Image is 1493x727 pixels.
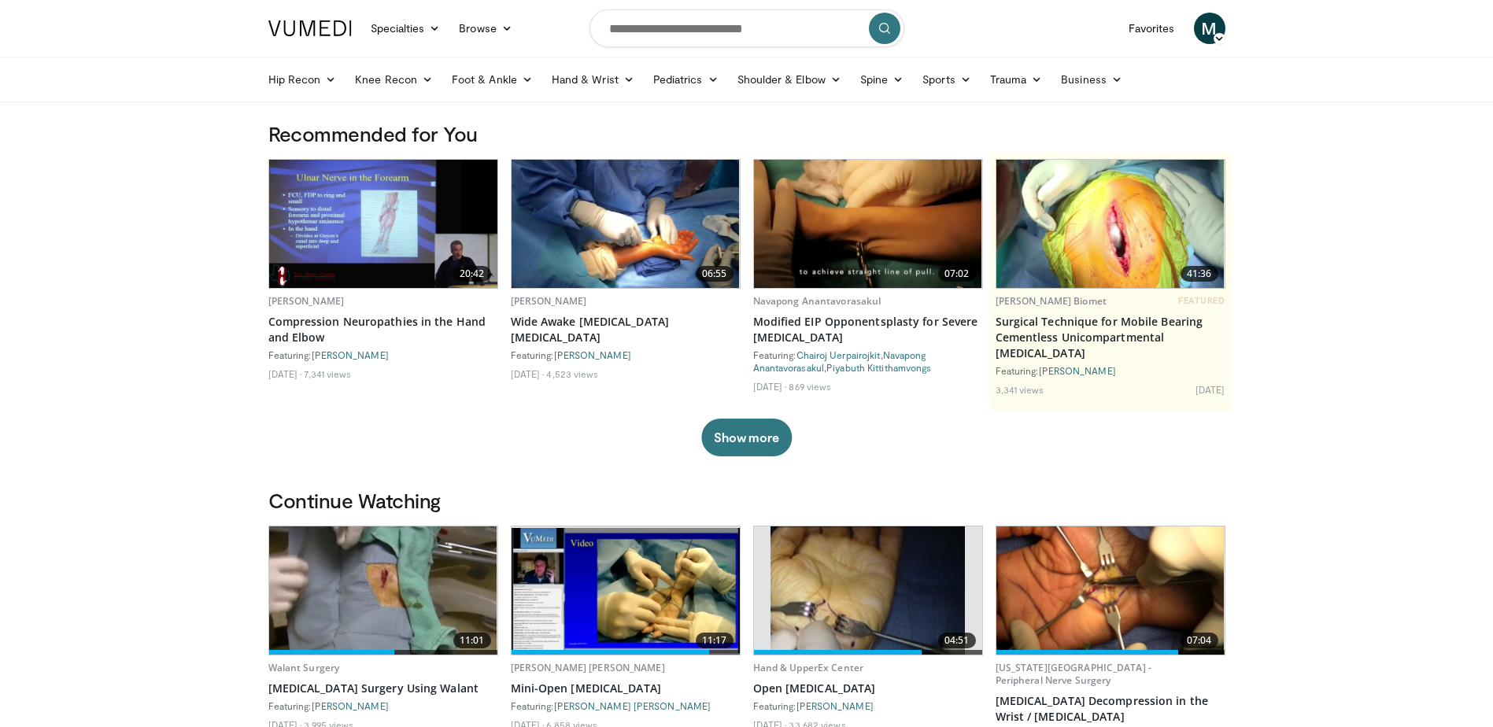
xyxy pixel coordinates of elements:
a: 07:02 [754,160,982,288]
span: 04:51 [938,633,976,648]
img: 54315_0000_3.png.620x360_q85_upscale.jpg [771,526,964,655]
img: 80b671cc-e6c2-4c30-b4fd-e019560497a8.620x360_q85_upscale.jpg [996,526,1225,655]
a: Open [MEDICAL_DATA] [753,681,983,696]
span: 07:02 [938,266,976,282]
a: [MEDICAL_DATA] Decompression in the Wrist / [MEDICAL_DATA] [996,693,1225,725]
div: Featuring: [511,349,741,361]
a: 07:04 [996,526,1225,655]
span: 41:36 [1181,266,1218,282]
a: Hand & Wrist [542,64,644,95]
a: Navapong Anantavorasakul [753,349,926,373]
a: Spine [851,64,913,95]
span: FEATURED [1178,295,1225,306]
a: [PERSON_NAME] [511,294,587,308]
a: Chairoj Uerpairojkit [796,349,881,360]
a: Specialties [361,13,450,44]
a: Pediatrics [644,64,728,95]
img: VuMedi Logo [268,20,352,36]
a: [PERSON_NAME] [268,294,345,308]
a: Wide Awake [MEDICAL_DATA] [MEDICAL_DATA] [511,314,741,345]
li: [DATE] [268,367,302,380]
a: [PERSON_NAME] [PERSON_NAME] [511,661,665,674]
li: [DATE] [511,367,545,380]
img: ecd377fb-7bb9-465b-a9ab-197d36bb3a8a.620x360_q85_upscale.jpg [269,526,497,655]
li: 7,341 views [304,367,351,380]
li: [DATE] [753,380,787,393]
span: 20:42 [453,266,491,282]
a: 04:51 [754,526,982,655]
img: 302022_0003_1.png.620x360_q85_upscale.jpg [512,528,740,654]
input: Search topics, interventions [589,9,904,47]
a: 06:55 [512,160,740,288]
a: [PERSON_NAME] [PERSON_NAME] [554,700,711,711]
img: cad113db-1476-41c7-abde-1a1837bf17ad.620x360_q85_upscale.jpg [754,160,982,288]
a: M [1194,13,1225,44]
a: [PERSON_NAME] [312,349,389,360]
div: Featuring: [753,699,983,712]
li: [DATE] [1196,383,1225,396]
a: 41:36 [996,160,1225,288]
a: Hand & UpperEx Center [753,661,864,674]
a: Browse [449,13,522,44]
li: 3,341 views [996,383,1044,396]
a: Navapong Anantavorasakul [753,294,881,308]
a: Favorites [1119,13,1184,44]
li: 869 views [789,380,831,393]
h3: Continue Watching [268,488,1225,513]
div: Featuring: , , [753,349,983,374]
a: Compression Neuropathies in the Hand and Elbow [268,314,498,345]
img: 827ba7c0-d001-4ae6-9e1c-6d4d4016a445.620x360_q85_upscale.jpg [996,160,1225,288]
a: Surgical Technique for Mobile Bearing Cementless Unicompartmental [MEDICAL_DATA] [996,314,1225,361]
a: Shoulder & Elbow [728,64,851,95]
a: Foot & Ankle [442,64,542,95]
a: 11:01 [269,526,497,655]
a: [PERSON_NAME] Biomet [996,294,1107,308]
li: 4,523 views [546,367,598,380]
a: [PERSON_NAME] [796,700,874,711]
span: 07:04 [1181,633,1218,648]
a: Walant Surgery [268,661,340,674]
span: 11:17 [696,633,734,648]
div: Featuring: [996,364,1225,377]
h3: Recommended for You [268,121,1225,146]
a: Business [1051,64,1132,95]
a: 20:42 [269,160,497,288]
img: b54436d8-8e88-4114-8e17-c60436be65a7.620x360_q85_upscale.jpg [269,160,497,287]
a: Trauma [981,64,1052,95]
a: [PERSON_NAME] [1039,365,1116,376]
img: dc6f8983-01e7-470b-8f3a-35802a5b58d2.620x360_q85_upscale.jpg [512,160,740,288]
a: [PERSON_NAME] [554,349,631,360]
div: Featuring: [268,699,498,712]
span: 06:55 [696,266,734,282]
a: Mini-Open [MEDICAL_DATA] [511,681,741,696]
a: [US_STATE][GEOGRAPHIC_DATA] - Peripheral Nerve Surgery [996,661,1151,687]
a: 11:17 [512,526,740,655]
a: Sports [913,64,981,95]
a: Hip Recon [259,64,346,95]
span: 11:01 [453,633,491,648]
a: Piyabuth Kittithamvongs [826,362,931,373]
a: [PERSON_NAME] [312,700,389,711]
a: Knee Recon [346,64,442,95]
div: Featuring: [511,699,741,712]
a: [MEDICAL_DATA] Surgery Using Walant [268,681,498,696]
div: Featuring: [268,349,498,361]
button: Show more [701,419,792,456]
a: Modified EIP Opponentsplasty for Severe [MEDICAL_DATA] [753,314,983,345]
